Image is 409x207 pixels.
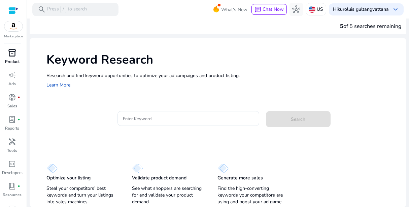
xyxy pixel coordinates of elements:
span: search [38,5,46,13]
span: handyman [8,138,16,146]
p: Press to search [47,6,87,13]
p: Tools [7,147,17,153]
img: us.svg [309,6,315,13]
span: fiber_manual_record [18,118,20,121]
p: See what shoppers are searching for and validate your product demand. [132,185,204,205]
p: Validate product demand [132,175,186,181]
p: Ads [8,81,16,87]
b: kuroluis gultangvattana [338,6,389,12]
p: Generate more sales [217,175,263,181]
span: donut_small [8,93,16,101]
span: fiber_manual_record [18,96,20,99]
p: Marketplace [4,34,23,39]
p: Reports [5,125,19,131]
span: 5 [340,23,343,30]
div: of 5 searches remaining [340,22,401,30]
p: US [317,3,323,15]
span: lab_profile [8,115,16,124]
span: What's New [221,4,247,15]
img: diamond.svg [132,164,143,173]
p: Research and find keyword opportunities to optimize your ad campaigns and product listing. [46,72,400,79]
span: keyboard_arrow_down [391,5,400,13]
h1: Keyword Research [46,53,400,67]
span: fiber_manual_record [18,185,20,187]
p: Hi [333,7,389,12]
img: diamond.svg [217,164,229,173]
span: campaign [8,71,16,79]
p: Sales [7,103,17,109]
span: book_4 [8,182,16,190]
p: Product [5,59,20,65]
img: diamond.svg [46,164,58,173]
p: Steal your competitors’ best keywords and turn your listings into sales machines. [46,185,118,205]
p: Optimize your listing [46,175,91,181]
a: Learn More [46,82,70,88]
button: hub [289,3,303,16]
p: Developers [2,170,23,176]
img: amazon.svg [4,21,23,31]
span: / [60,6,66,13]
span: hub [292,5,300,13]
span: Chat Now [263,6,284,12]
span: chat [254,6,261,13]
span: code_blocks [8,160,16,168]
p: Find the high-converting keywords your competitors are using and boost your ad game. [217,185,289,205]
button: chatChat Now [251,4,287,15]
span: inventory_2 [8,49,16,57]
p: Resources [3,192,22,198]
